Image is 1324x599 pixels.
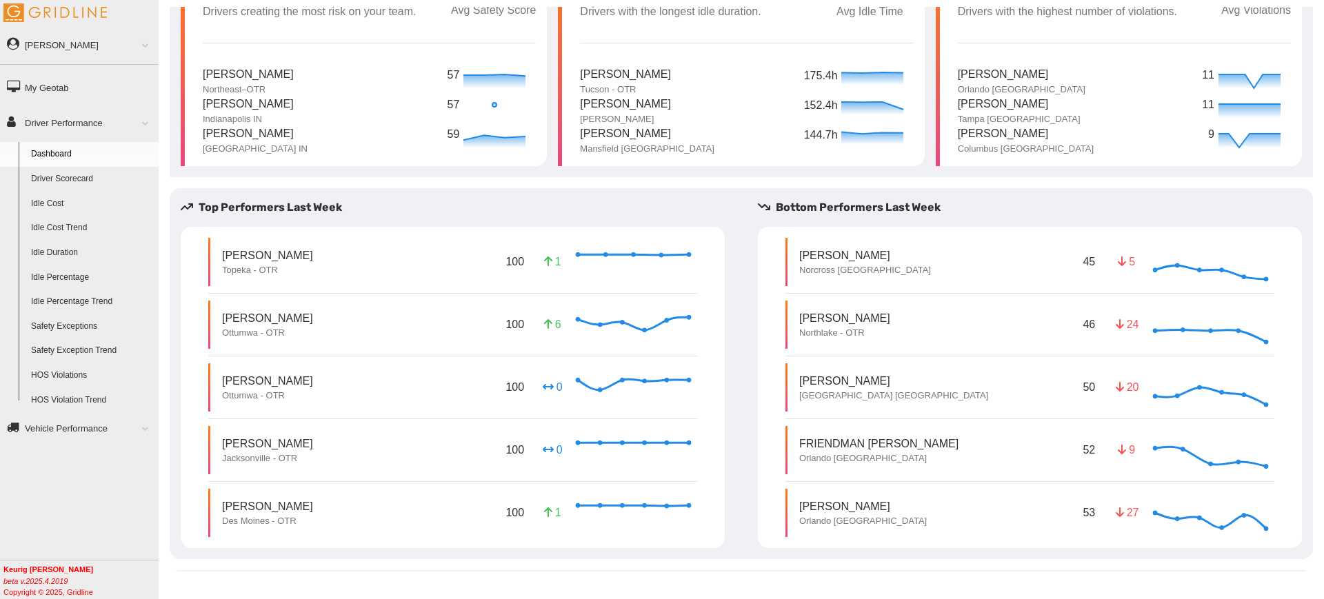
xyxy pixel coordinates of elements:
p: [PERSON_NAME] [580,96,671,113]
p: Orlando [GEOGRAPHIC_DATA] [799,515,927,527]
p: 20 [1116,379,1138,395]
p: [PERSON_NAME] [222,498,313,514]
a: HOS Violations [25,363,159,388]
a: Idle Cost Trend [25,216,159,241]
p: 100 [503,439,527,460]
p: Northlake - OTR [799,327,890,339]
p: Tampa [GEOGRAPHIC_DATA] [958,113,1081,125]
p: Columbus [GEOGRAPHIC_DATA] [958,143,1094,155]
p: [PERSON_NAME] [580,66,671,83]
p: 45 [1080,251,1098,272]
p: Des Moines - OTR [222,515,313,527]
img: Gridline [3,3,107,22]
p: [PERSON_NAME] [222,436,313,451]
p: Topeka - OTR [222,264,313,276]
p: 46 [1080,314,1098,335]
p: [GEOGRAPHIC_DATA] [GEOGRAPHIC_DATA] [799,389,988,402]
p: [PERSON_NAME] [222,247,313,263]
p: 27 [1116,505,1138,520]
p: 100 [503,376,527,398]
b: Keurig [PERSON_NAME] [3,565,93,573]
p: [GEOGRAPHIC_DATA] IN [203,143,308,155]
p: Jacksonville - OTR [222,452,313,465]
p: [PERSON_NAME] [580,113,671,125]
p: [PERSON_NAME] [222,373,313,389]
p: [PERSON_NAME] [799,310,890,326]
a: Safety Exceptions [25,314,159,339]
a: Dashboard [25,142,159,167]
p: Indianapolis IN [203,113,294,125]
p: 144.7h [804,127,838,154]
p: Avg Safety Score [451,2,536,19]
p: Avg Violations [1221,2,1291,19]
p: [PERSON_NAME] [799,373,988,389]
p: 9 [1208,126,1215,143]
p: Ottumwa - OTR [222,327,313,339]
div: Copyright © 2025, Gridline [3,564,159,598]
p: [PERSON_NAME] [799,247,931,263]
p: Tucson - OTR [580,83,671,96]
p: Avg Idle Time [826,3,914,21]
h5: Bottom Performers Last Week [758,199,1313,216]
p: 100 [503,502,527,523]
p: [PERSON_NAME] [799,498,927,514]
p: 1 [541,505,563,520]
p: Ottumwa - OTR [222,389,313,402]
a: Idle Percentage [25,265,159,290]
p: [PERSON_NAME] [203,96,294,113]
p: 57 [448,97,461,114]
p: 152.4h [804,97,838,125]
a: Idle Percentage Trend [25,290,159,314]
p: 175.4h [804,68,838,95]
p: 52 [1080,439,1098,460]
p: Orlando [GEOGRAPHIC_DATA] [958,83,1085,96]
p: [PERSON_NAME] [203,66,294,83]
i: beta v.2025.4.2019 [3,577,68,585]
p: 11 [1202,97,1215,114]
p: 57 [448,67,461,84]
p: 100 [503,251,527,272]
a: Driver Scorecard [25,167,159,192]
p: 9 [1116,442,1138,458]
p: Norcross [GEOGRAPHIC_DATA] [799,264,931,276]
p: Orlando [GEOGRAPHIC_DATA] [799,452,959,465]
a: Safety Exception Trend [25,338,159,363]
a: HOS Violation Trend [25,388,159,413]
p: 53 [1080,502,1098,523]
p: 100 [503,314,527,335]
p: 1 [541,254,563,270]
p: 24 [1116,316,1138,332]
p: 11 [1202,67,1215,84]
p: [PERSON_NAME] [958,125,1094,143]
p: Friendman [PERSON_NAME] [799,436,959,451]
p: [PERSON_NAME] [580,125,714,143]
p: [PERSON_NAME] [958,96,1081,113]
p: 59 [448,126,461,143]
a: Idle Duration [25,241,159,265]
p: 50 [1080,376,1098,398]
p: [PERSON_NAME] [222,310,313,326]
p: Drivers creating the most risk on your team. [203,3,416,21]
p: 5 [1116,254,1138,270]
p: Northeast–OTR [203,83,294,96]
p: [PERSON_NAME] [203,125,308,143]
p: Drivers with the longest idle duration. [580,3,761,21]
p: 6 [541,316,563,332]
h5: Top Performers Last Week [181,199,736,216]
p: Mansfield [GEOGRAPHIC_DATA] [580,143,714,155]
p: [PERSON_NAME] [958,66,1085,83]
a: Idle Cost [25,192,159,216]
p: 0 [541,442,563,458]
p: Drivers with the highest number of violations. [958,3,1177,21]
p: 0 [541,379,563,395]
